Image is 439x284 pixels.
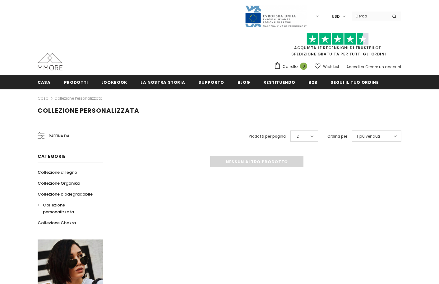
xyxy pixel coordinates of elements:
span: Wish List [323,64,339,70]
span: Lookbook [101,79,127,85]
span: Categorie [38,153,66,159]
span: Collezione Organika [38,180,80,186]
span: Collezione di legno [38,169,77,175]
span: La nostra storia [141,79,185,85]
a: supporto [198,75,224,89]
span: Prodotti [64,79,88,85]
span: Collezione personalizzata [38,106,139,115]
span: Casa [38,79,51,85]
span: B2B [308,79,317,85]
a: Restituendo [263,75,295,89]
label: Prodotti per pagina [249,133,286,140]
span: Carrello [283,64,298,70]
a: B2B [308,75,317,89]
a: Collezione di legno [38,167,77,178]
a: Casa [38,95,49,102]
img: Casi MMORE [38,53,62,70]
a: Collezione Organika [38,178,80,189]
label: Ordina per [327,133,347,140]
a: Javni Razpis [245,13,307,19]
span: Blog [238,79,250,85]
img: Javni Razpis [245,5,307,28]
a: Collezione personalizzata [38,200,96,217]
span: Collezione Chakra [38,220,76,226]
a: Wish List [315,61,339,72]
span: or [361,64,364,69]
a: La nostra storia [141,75,185,89]
span: I più venduti [357,133,380,140]
span: Segui il tuo ordine [330,79,378,85]
span: supporto [198,79,224,85]
a: Carrello 0 [274,62,310,71]
a: Lookbook [101,75,127,89]
span: USD [332,13,340,20]
a: Casa [38,75,51,89]
span: Restituendo [263,79,295,85]
span: Raffina da [49,133,69,140]
a: Collezione Chakra [38,217,76,228]
a: Creare un account [365,64,401,69]
a: Acquista le recensioni di TrustPilot [294,45,381,50]
a: Accedi [346,64,360,69]
a: Prodotti [64,75,88,89]
span: Collezione personalizzata [43,202,74,215]
input: Search Site [352,12,387,21]
span: 0 [300,63,307,70]
span: Collezione biodegradabile [38,191,93,197]
span: 12 [295,133,299,140]
a: Collezione personalizzata [54,96,103,101]
a: Blog [238,75,250,89]
span: SPEDIZIONE GRATUITA PER TUTTI GLI ORDINI [274,36,401,57]
img: Fidati di Pilot Stars [307,33,369,45]
a: Collezione biodegradabile [38,189,93,200]
a: Segui il tuo ordine [330,75,378,89]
